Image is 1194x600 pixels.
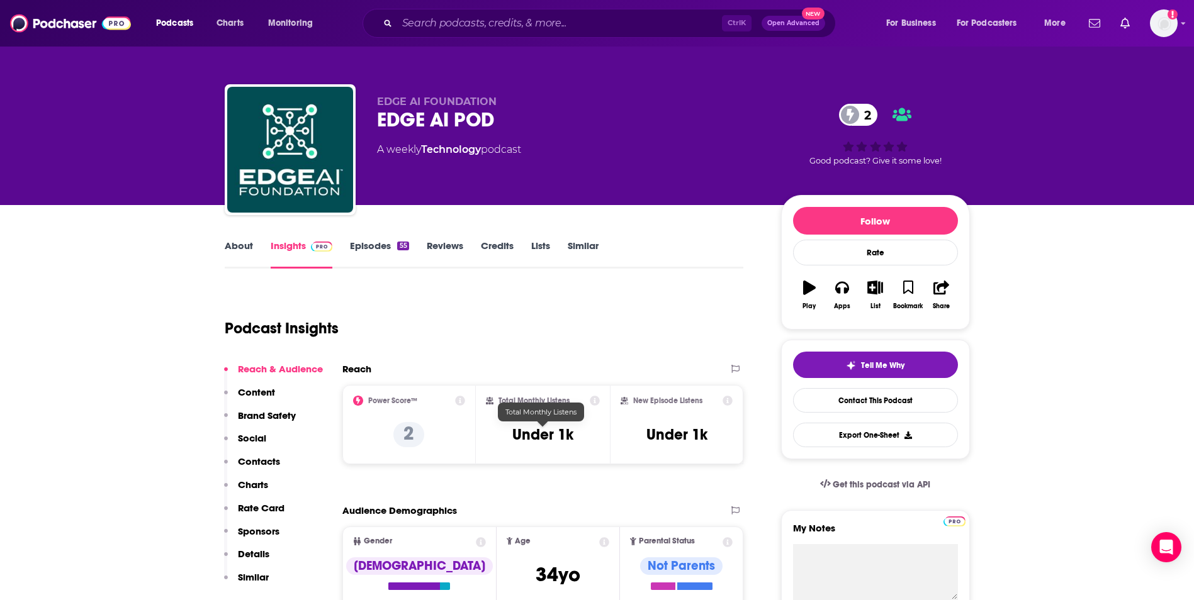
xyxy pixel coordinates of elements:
h3: Under 1k [646,425,707,444]
button: Social [224,432,266,455]
p: 2 [393,422,424,447]
a: Reviews [427,240,463,269]
a: 2 [839,104,877,126]
span: For Business [886,14,936,32]
div: Not Parents [640,557,723,575]
button: Export One-Sheet [793,423,958,447]
button: Brand Safety [224,409,296,433]
button: Apps [826,272,859,318]
a: InsightsPodchaser Pro [271,240,333,269]
h2: Total Monthly Listens [498,396,570,405]
img: Podchaser Pro [943,516,966,526]
button: Charts [224,479,268,502]
button: Content [224,386,275,409]
span: Open Advanced [767,20,819,26]
p: Contacts [238,455,280,467]
span: Logged in as gracewagner [1150,9,1178,37]
button: open menu [877,13,952,33]
button: Bookmark [892,272,925,318]
button: Sponsors [224,525,279,548]
button: open menu [259,13,329,33]
h2: Power Score™ [368,396,417,405]
img: User Profile [1150,9,1178,37]
label: My Notes [793,522,958,544]
a: Pro website [943,514,966,526]
a: Credits [481,240,514,269]
p: Charts [238,479,268,491]
a: Episodes55 [350,240,408,269]
span: For Podcasters [957,14,1017,32]
div: Play [803,303,816,310]
div: Rate [793,240,958,265]
p: Details [238,548,269,560]
img: Podchaser - Follow, Share and Rate Podcasts [10,11,131,35]
div: A weekly podcast [377,142,521,157]
div: 55 [397,242,408,250]
img: tell me why sparkle [846,360,856,370]
button: Reach & Audience [224,363,323,386]
img: Podchaser Pro [311,242,333,252]
div: Bookmark [893,303,923,310]
svg: Add a profile image [1168,9,1178,19]
button: Play [793,272,826,318]
button: Details [224,548,269,571]
button: open menu [1035,13,1081,33]
p: Rate Card [238,502,284,514]
button: open menu [949,13,1035,33]
span: Podcasts [156,14,193,32]
a: Lists [531,240,550,269]
span: EDGE AI FOUNDATION [377,96,497,108]
p: Similar [238,571,269,583]
p: Reach & Audience [238,363,323,375]
h2: Audience Demographics [342,504,457,516]
h2: Reach [342,363,371,375]
span: Ctrl K [722,15,752,31]
span: 2 [852,104,877,126]
button: Rate Card [224,502,284,525]
h3: Under 1k [512,425,573,444]
span: New [802,8,825,19]
button: Similar [224,571,269,594]
div: [DEMOGRAPHIC_DATA] [346,557,493,575]
span: Age [515,537,531,545]
button: Open AdvancedNew [762,16,825,31]
h1: Podcast Insights [225,319,339,338]
button: Show profile menu [1150,9,1178,37]
span: Charts [217,14,244,32]
div: Share [933,303,950,310]
span: More [1044,14,1066,32]
span: Monitoring [268,14,313,32]
p: Sponsors [238,525,279,537]
a: Get this podcast via API [810,469,941,500]
span: Get this podcast via API [833,479,930,490]
span: Good podcast? Give it some love! [809,156,942,165]
span: Gender [364,537,392,545]
div: 2Good podcast? Give it some love! [781,96,970,174]
span: Total Monthly Listens [505,408,577,416]
a: Contact This Podcast [793,388,958,413]
button: open menu [147,13,210,33]
div: Search podcasts, credits, & more... [375,9,848,38]
a: Charts [208,13,251,33]
div: List [870,303,881,310]
span: 34 yo [536,562,580,587]
img: EDGE AI POD [227,87,353,213]
button: List [859,272,891,318]
h2: New Episode Listens [633,396,702,405]
button: Share [925,272,957,318]
div: Apps [834,303,850,310]
button: tell me why sparkleTell Me Why [793,352,958,378]
a: Show notifications dropdown [1084,13,1105,34]
p: Brand Safety [238,409,296,421]
span: Parental Status [639,537,695,545]
a: About [225,240,253,269]
p: Content [238,386,275,398]
p: Social [238,432,266,444]
span: Tell Me Why [861,360,904,370]
input: Search podcasts, credits, & more... [397,13,722,33]
a: Similar [568,240,599,269]
div: Open Intercom Messenger [1151,532,1181,562]
a: Show notifications dropdown [1115,13,1135,34]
